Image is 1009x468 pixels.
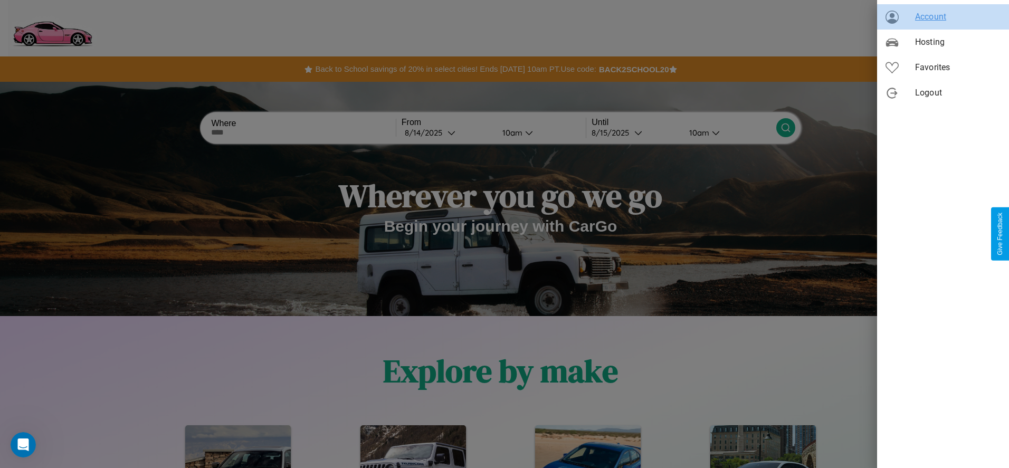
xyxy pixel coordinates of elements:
div: Account [877,4,1009,30]
iframe: Intercom live chat [11,432,36,457]
div: Logout [877,80,1009,106]
span: Account [915,11,1001,23]
div: Hosting [877,30,1009,55]
div: Favorites [877,55,1009,80]
span: Favorites [915,61,1001,74]
span: Logout [915,87,1001,99]
span: Hosting [915,36,1001,49]
div: Give Feedback [996,213,1004,255]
